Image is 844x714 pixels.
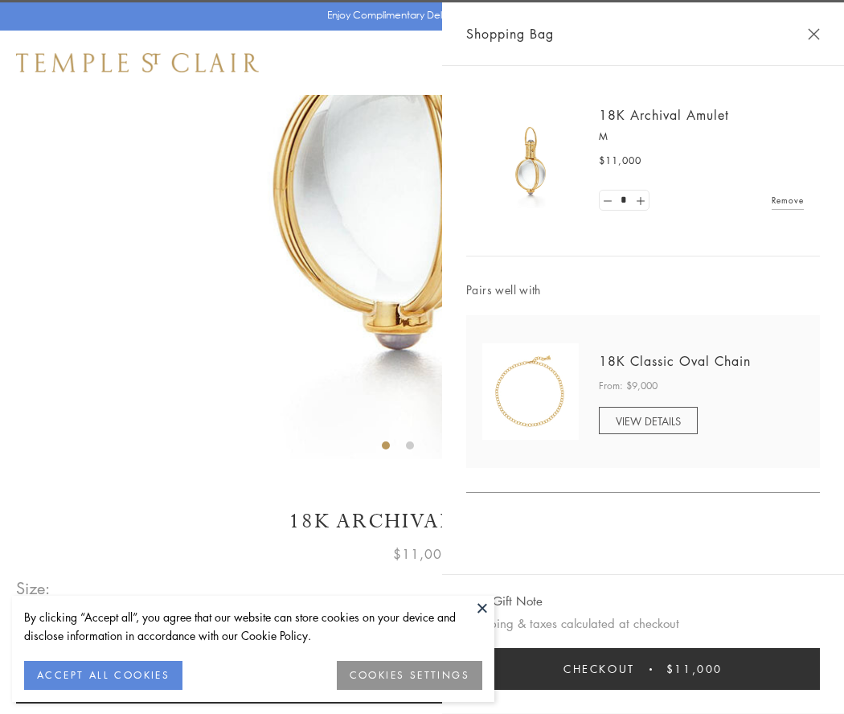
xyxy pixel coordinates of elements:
[666,660,723,678] span: $11,000
[24,608,482,645] div: By clicking “Accept all”, you agree that our website can store cookies on your device and disclos...
[599,129,804,145] p: M
[599,407,698,434] a: VIEW DETAILS
[327,7,510,23] p: Enjoy Complimentary Delivery & Returns
[466,23,554,44] span: Shopping Bag
[599,378,658,394] span: From: $9,000
[16,53,259,72] img: Temple St. Clair
[616,413,681,429] span: VIEW DETAILS
[466,648,820,690] button: Checkout $11,000
[772,191,804,209] a: Remove
[24,661,182,690] button: ACCEPT ALL COOKIES
[600,191,616,211] a: Set quantity to 0
[16,507,828,535] h1: 18K Archival Amulet
[466,613,820,634] p: Shipping & taxes calculated at checkout
[599,106,729,124] a: 18K Archival Amulet
[16,575,51,601] span: Size:
[393,544,451,564] span: $11,000
[599,153,641,169] span: $11,000
[482,113,579,209] img: 18K Archival Amulet
[466,281,820,299] span: Pairs well with
[466,591,543,611] button: Add Gift Note
[482,343,579,440] img: N88865-OV18
[563,660,635,678] span: Checkout
[632,191,648,211] a: Set quantity to 2
[808,28,820,40] button: Close Shopping Bag
[599,352,751,370] a: 18K Classic Oval Chain
[337,661,482,690] button: COOKIES SETTINGS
